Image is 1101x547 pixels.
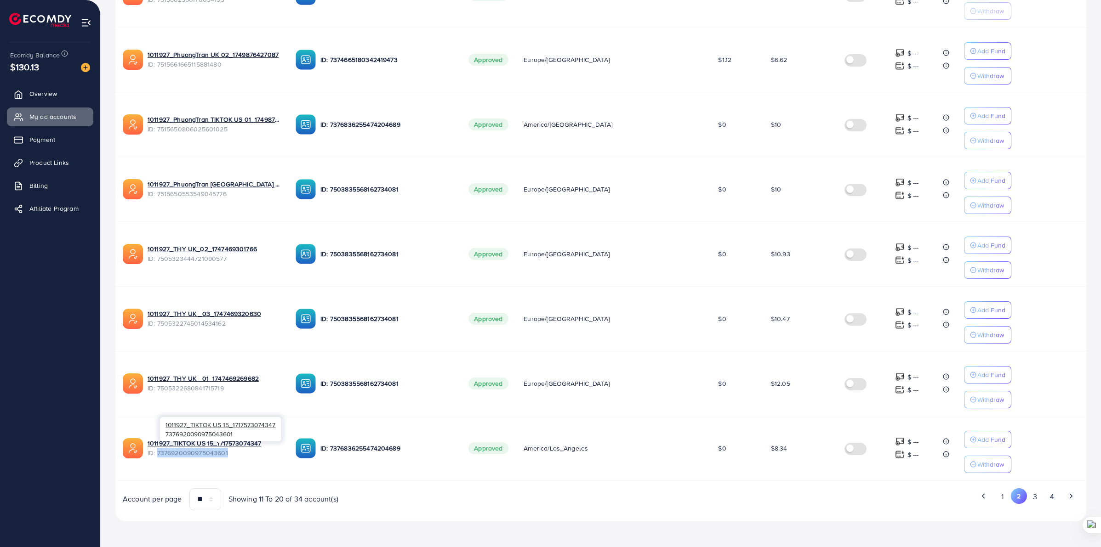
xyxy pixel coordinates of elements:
a: logo [9,13,71,27]
span: ID: 7505322680841715719 [148,383,281,393]
img: top-up amount [895,126,905,135]
span: $10.93 [771,249,790,259]
button: Add Fund [964,301,1011,319]
div: 7376920090975043601 [160,417,281,441]
button: Withdraw [964,456,1011,473]
span: $0 [718,444,726,453]
span: Approved [468,313,508,325]
button: Go to page 1 [994,488,1010,505]
span: $10.47 [771,314,790,323]
img: ic-ads-acc.e4c84228.svg [123,309,143,329]
p: $ --- [907,320,919,331]
span: My ad accounts [29,112,76,121]
span: Approved [468,248,508,260]
p: $ --- [907,255,919,266]
p: Withdraw [977,70,1004,81]
img: top-up amount [895,320,905,330]
p: Add Fund [977,45,1005,56]
span: Overview [29,89,57,98]
img: ic-ba-acc.ded83a64.svg [296,179,316,199]
span: ID: 7515650553549045776 [148,189,281,198]
span: Europe/[GEOGRAPHIC_DATA] [524,249,610,259]
button: Go to previous page [975,488,992,504]
img: ic-ba-acc.ded83a64.svg [296,244,316,264]
img: ic-ads-acc.e4c84228.svg [123,373,143,394]
a: 1011927_TIKTOK US 15_1717573074347 [148,439,281,448]
span: ID: 7376920090975043601 [148,448,281,457]
span: $130.13 [10,60,39,73]
span: $0 [718,379,726,388]
img: top-up amount [895,113,905,123]
div: <span class='underline'>1011927_PhuongTran UK 01_1749873767691</span></br>7515650553549045776 [148,180,281,198]
div: <span class='underline'>1011927_THY UK_02_1747469301766</span></br>7505323444721090577 [148,244,281,263]
img: top-up amount [895,242,905,252]
p: Add Fund [977,369,1005,380]
a: 1011927_PhuongTran TIKTOK US 01_1749873828056 [148,115,281,124]
span: Affiliate Program [29,204,79,213]
div: <span class='underline'>1011927_THY UK _01_1747469269682</span></br>7505322680841715719 [148,374,281,393]
button: Withdraw [964,132,1011,149]
p: ID: 7376836255474204689 [320,443,454,454]
span: Billing [29,181,48,190]
p: Withdraw [977,459,1004,470]
a: Affiliate Program [7,199,93,218]
button: Go to page 2 [1011,488,1027,504]
a: Payment [7,130,93,149]
button: Withdraw [964,261,1011,279]
span: $0 [718,249,726,259]
img: ic-ads-acc.e4c84228.svg [123,438,143,458]
p: ID: 7503835568162734081 [320,378,454,389]
img: top-up amount [895,385,905,395]
button: Withdraw [964,391,1011,408]
p: $ --- [907,190,919,201]
a: Overview [7,85,93,103]
button: Withdraw [964,2,1011,20]
span: Showing 11 To 20 of 34 account(s) [228,494,338,504]
span: ID: 7505323444721090577 [148,254,281,263]
span: Europe/[GEOGRAPHIC_DATA] [524,185,610,194]
span: $10 [771,185,781,194]
p: Add Fund [977,434,1005,445]
button: Add Fund [964,431,1011,448]
img: ic-ba-acc.ded83a64.svg [296,309,316,329]
span: $0 [718,120,726,129]
button: Add Fund [964,366,1011,383]
span: Europe/[GEOGRAPHIC_DATA] [524,55,610,64]
span: $0 [718,185,726,194]
img: top-up amount [895,437,905,446]
span: ID: 7515650806025601025 [148,124,281,134]
img: ic-ba-acc.ded83a64.svg [296,373,316,394]
span: Product Links [29,158,69,167]
button: Go to page 3 [1027,488,1044,505]
img: image [81,63,90,72]
span: America/Los_Angeles [524,444,588,453]
button: Add Fund [964,172,1011,189]
img: menu [81,17,91,28]
p: ID: 7503835568162734081 [320,184,454,195]
button: Add Fund [964,107,1011,124]
img: top-up amount [895,255,905,265]
button: Go to page 4 [1044,488,1060,505]
span: $0 [718,314,726,323]
p: Withdraw [977,6,1004,17]
a: 1011927_PhuongTran [GEOGRAPHIC_DATA] 01_1749873767691 [148,180,281,189]
a: 1011927_THY UK _01_1747469269682 [148,374,281,383]
p: Withdraw [977,329,1004,340]
p: ID: 7503835568162734081 [320,248,454,259]
span: $8.34 [771,444,787,453]
p: $ --- [907,242,919,253]
span: Ecomdy Balance [10,51,60,60]
img: top-up amount [895,178,905,187]
p: $ --- [907,125,919,136]
span: Approved [468,54,508,66]
span: ID: 7515661665115881480 [148,60,281,69]
p: $ --- [907,436,919,447]
p: ID: 7376836255474204689 [320,119,454,130]
p: $ --- [907,449,919,460]
span: $12.05 [771,379,790,388]
span: Europe/[GEOGRAPHIC_DATA] [524,379,610,388]
div: <span class='underline'>1011927_THY UK _03_1747469320630</span></br>7505322745014534162 [148,309,281,328]
img: ic-ba-acc.ded83a64.svg [296,114,316,135]
img: top-up amount [895,61,905,71]
span: Approved [468,118,508,130]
